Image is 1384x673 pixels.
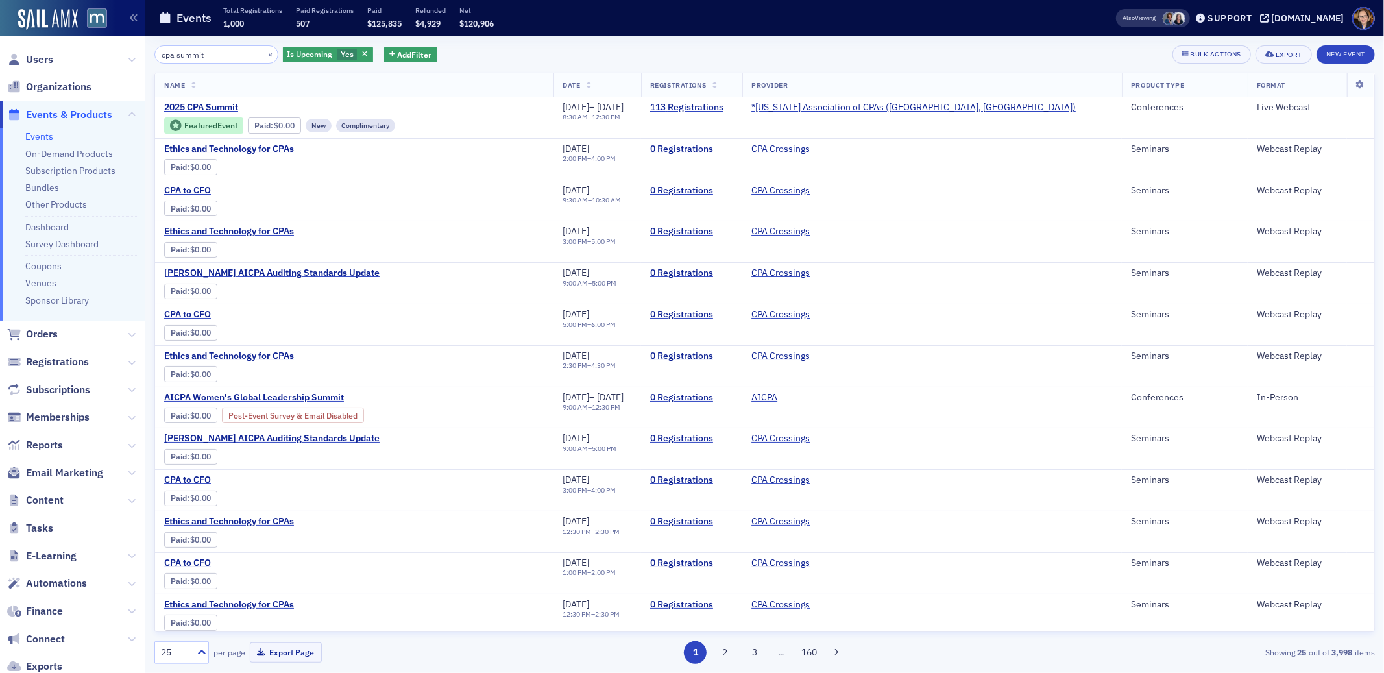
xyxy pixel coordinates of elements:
[191,328,212,337] span: $0.00
[296,6,354,15] p: Paid Registrations
[751,80,788,90] span: Provider
[751,309,810,321] a: CPA Crossings
[1131,350,1239,362] div: Seminars
[563,101,589,113] span: [DATE]
[171,452,191,461] span: :
[336,119,396,132] div: Complimentary
[563,102,624,114] div: –
[161,646,189,659] div: 25
[592,278,616,288] time: 5:00 PM
[563,515,589,527] span: [DATE]
[296,18,310,29] span: 507
[164,474,382,486] span: CPA to CFO
[171,369,191,379] span: :
[164,102,506,114] a: 2025 CPA Summit
[751,474,833,486] span: CPA Crossings
[591,568,616,577] time: 2:00 PM
[1131,392,1239,404] div: Conferences
[592,112,620,121] time: 12:30 PM
[563,279,616,288] div: –
[25,238,99,250] a: Survey Dashboard
[563,321,616,329] div: –
[171,618,187,628] a: Paid
[7,53,53,67] a: Users
[563,474,589,485] span: [DATE]
[283,47,373,63] div: Yes
[87,8,107,29] img: SailAMX
[1123,14,1156,23] span: Viewing
[650,392,733,404] a: 0 Registrations
[1256,45,1312,64] button: Export
[751,143,833,155] span: CPA Crossings
[164,392,474,404] a: AICPA Women's Global Leadership Summit
[164,408,217,423] div: Paid: 0 - $0
[1131,185,1239,197] div: Seminars
[171,411,191,421] span: :
[563,184,589,196] span: [DATE]
[751,267,810,279] a: CPA Crossings
[1260,14,1349,23] button: [DOMAIN_NAME]
[1131,226,1239,238] div: Seminars
[1257,80,1285,90] span: Format
[684,641,707,664] button: 1
[176,10,212,26] h1: Events
[213,646,245,658] label: per page
[1131,474,1239,486] div: Seminars
[1276,51,1302,58] div: Export
[164,267,382,279] a: [PERSON_NAME] AICPA Auditing Standards Update
[7,327,58,341] a: Orders
[154,45,278,64] input: Search…
[751,474,810,486] a: CPA Crossings
[25,182,59,193] a: Bundles
[26,327,58,341] span: Orders
[714,641,736,664] button: 2
[751,102,1076,114] a: *[US_STATE] Association of CPAs ([GEOGRAPHIC_DATA], [GEOGRAPHIC_DATA])
[1257,474,1365,486] div: Webcast Replay
[1131,557,1239,569] div: Seminars
[164,557,382,569] a: CPA to CFO
[398,49,432,60] span: Add Filter
[751,350,810,362] a: CPA Crossings
[563,569,616,577] div: –
[595,527,620,536] time: 2:30 PM
[274,121,295,130] span: $0.00
[1131,309,1239,321] div: Seminars
[563,557,589,569] span: [DATE]
[591,485,616,495] time: 4:00 PM
[265,48,276,60] button: ×
[164,185,382,197] span: CPA to CFO
[164,350,382,362] a: Ethics and Technology for CPAs
[171,576,187,586] a: Paid
[751,392,833,404] span: AICPA
[1131,80,1184,90] span: Product Type
[164,532,217,548] div: Paid: 0 - $0
[751,433,810,445] a: CPA Crossings
[563,225,589,237] span: [DATE]
[1257,226,1365,238] div: Webcast Replay
[563,568,587,577] time: 1:00 PM
[7,632,65,646] a: Connect
[563,154,587,163] time: 2:00 PM
[164,267,382,279] span: Walter Haig's AICPA Auditing Standards Update
[751,267,833,279] span: CPA Crossings
[184,122,237,129] div: Featured Event
[26,549,77,563] span: E-Learning
[650,143,733,155] a: 0 Registrations
[563,391,589,403] span: [DATE]
[751,433,833,445] span: CPA Crossings
[597,391,624,403] span: [DATE]
[563,486,616,495] div: –
[7,604,63,618] a: Finance
[591,154,616,163] time: 4:00 PM
[18,9,78,30] img: SailAMX
[563,112,588,121] time: 8:30 AM
[1131,433,1239,445] div: Seminars
[591,320,616,329] time: 6:00 PM
[1257,599,1365,611] div: Webcast Replay
[26,80,91,94] span: Organizations
[164,392,382,404] span: AICPA Women's Global Leadership Summit
[164,599,382,611] a: Ethics and Technology for CPAs
[650,80,707,90] span: Registrations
